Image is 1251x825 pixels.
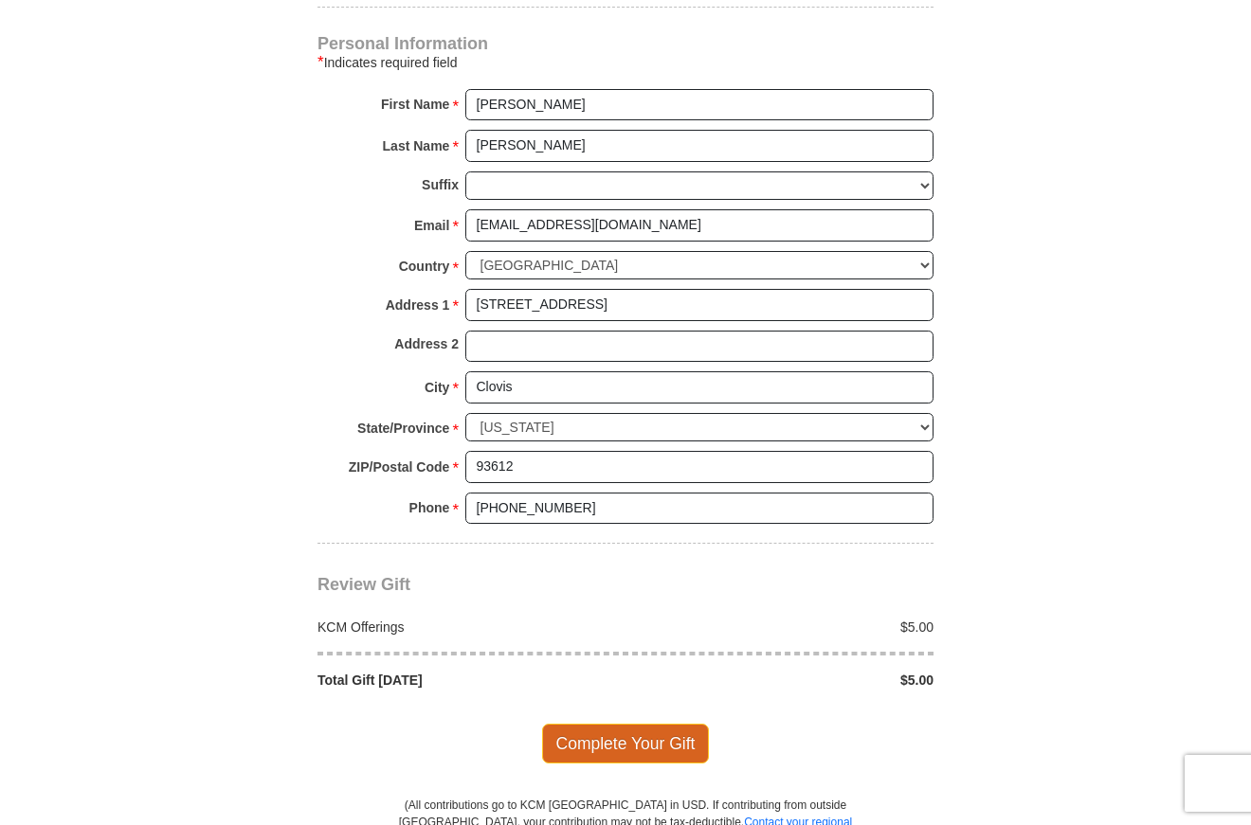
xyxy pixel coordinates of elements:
[317,36,934,51] h4: Personal Information
[409,494,450,521] strong: Phone
[308,618,626,637] div: KCM Offerings
[425,374,449,401] strong: City
[394,331,459,357] strong: Address 2
[317,51,934,74] div: Indicates required field
[414,212,449,239] strong: Email
[386,292,450,318] strong: Address 1
[357,415,449,441] strong: State/Province
[349,454,450,480] strong: ZIP/Postal Code
[383,133,450,159] strong: Last Name
[625,618,944,637] div: $5.00
[422,171,459,198] strong: Suffix
[399,253,450,279] strong: Country
[381,91,449,117] strong: First Name
[308,671,626,690] div: Total Gift [DATE]
[625,671,944,690] div: $5.00
[317,575,410,594] span: Review Gift
[542,724,710,763] span: Complete Your Gift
